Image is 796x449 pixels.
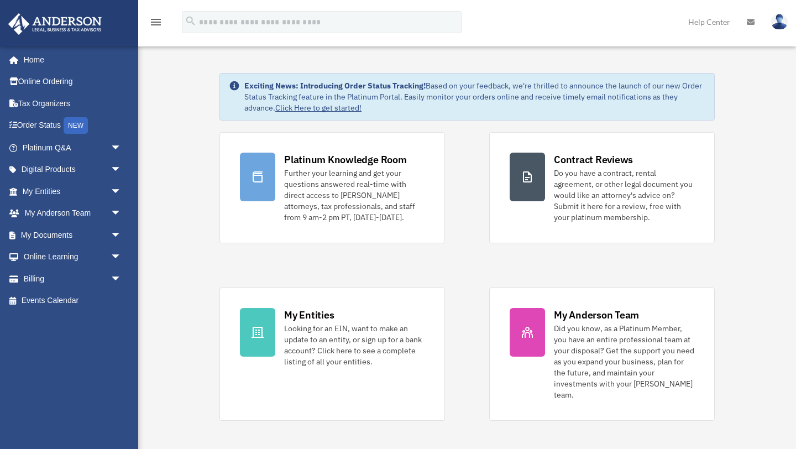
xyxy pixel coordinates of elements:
img: User Pic [771,14,788,30]
strong: Exciting News: Introducing Order Status Tracking! [244,81,426,91]
div: Based on your feedback, we're thrilled to announce the launch of our new Order Status Tracking fe... [244,80,705,113]
div: Contract Reviews [554,153,633,166]
i: menu [149,15,163,29]
i: search [185,15,197,27]
div: My Anderson Team [554,308,639,322]
span: arrow_drop_down [111,224,133,247]
span: arrow_drop_down [111,137,133,159]
a: Home [8,49,133,71]
div: Platinum Knowledge Room [284,153,407,166]
a: Billingarrow_drop_down [8,268,138,290]
div: Did you know, as a Platinum Member, you have an entire professional team at your disposal? Get th... [554,323,694,400]
span: arrow_drop_down [111,202,133,225]
a: Platinum Knowledge Room Further your learning and get your questions answered real-time with dire... [219,132,445,243]
a: Contract Reviews Do you have a contract, rental agreement, or other legal document you would like... [489,132,715,243]
a: Events Calendar [8,290,138,312]
a: My Documentsarrow_drop_down [8,224,138,246]
div: My Entities [284,308,334,322]
div: Further your learning and get your questions answered real-time with direct access to [PERSON_NAM... [284,168,425,223]
div: NEW [64,117,88,134]
img: Anderson Advisors Platinum Portal [5,13,105,35]
div: Do you have a contract, rental agreement, or other legal document you would like an attorney's ad... [554,168,694,223]
a: My Entitiesarrow_drop_down [8,180,138,202]
a: Tax Organizers [8,92,138,114]
span: arrow_drop_down [111,268,133,290]
span: arrow_drop_down [111,246,133,269]
div: Looking for an EIN, want to make an update to an entity, or sign up for a bank account? Click her... [284,323,425,367]
span: arrow_drop_down [111,180,133,203]
a: Platinum Q&Aarrow_drop_down [8,137,138,159]
a: My Anderson Team Did you know, as a Platinum Member, you have an entire professional team at your... [489,288,715,421]
a: My Anderson Teamarrow_drop_down [8,202,138,224]
a: Click Here to get started! [275,103,362,113]
a: Order StatusNEW [8,114,138,137]
a: Digital Productsarrow_drop_down [8,159,138,181]
a: My Entities Looking for an EIN, want to make an update to an entity, or sign up for a bank accoun... [219,288,445,421]
a: Online Learningarrow_drop_down [8,246,138,268]
a: menu [149,19,163,29]
a: Online Ordering [8,71,138,93]
span: arrow_drop_down [111,159,133,181]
